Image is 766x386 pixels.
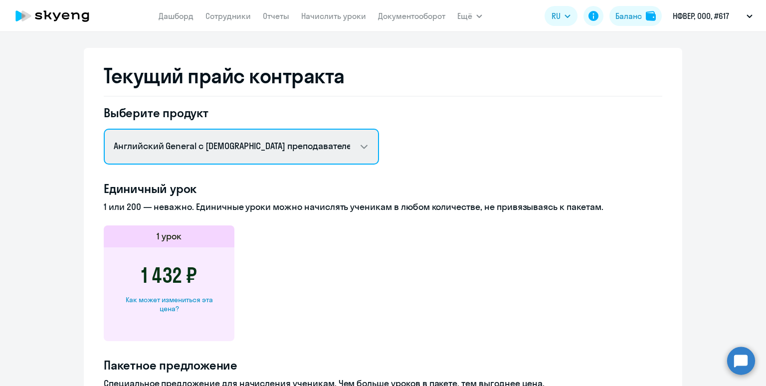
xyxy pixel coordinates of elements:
h4: Выберите продукт [104,105,379,121]
button: НФВЕР, ООО, #617 [668,4,758,28]
span: RU [552,10,561,22]
button: Балансbalance [609,6,662,26]
a: Начислить уроки [301,11,366,21]
img: balance [646,11,656,21]
h4: Пакетное предложение [104,357,662,373]
p: НФВЕР, ООО, #617 [673,10,729,22]
p: 1 или 200 — неважно. Единичные уроки можно начислять ученикам в любом количестве, не привязываясь... [104,200,662,213]
a: Отчеты [263,11,289,21]
div: Баланс [615,10,642,22]
h4: Единичный урок [104,181,662,196]
h3: 1 432 ₽ [141,263,197,287]
div: Как может измениться эта цена? [120,295,218,313]
a: Сотрудники [205,11,251,21]
h5: 1 урок [157,230,182,243]
button: RU [545,6,577,26]
h2: Текущий прайс контракта [104,64,662,88]
a: Дашборд [159,11,193,21]
button: Ещё [457,6,482,26]
span: Ещё [457,10,472,22]
a: Документооборот [378,11,445,21]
